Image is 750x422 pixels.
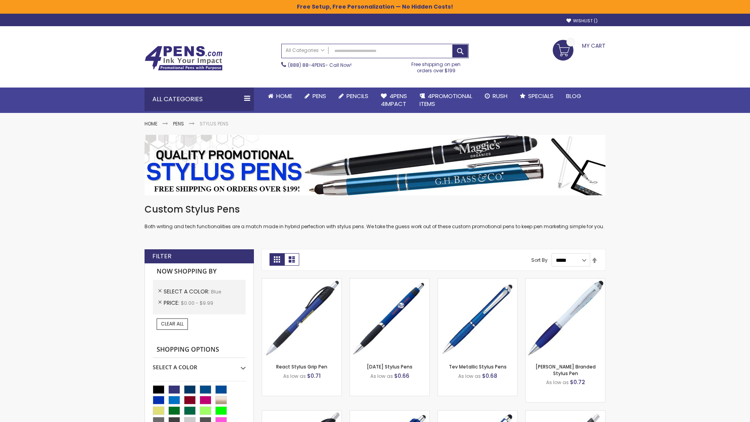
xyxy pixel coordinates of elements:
a: Souvenir® Anthem Stylus Pen-Blue [526,410,605,417]
a: All Categories [282,44,329,57]
a: Blog [560,88,587,105]
span: 4PROMOTIONAL ITEMS [420,92,472,108]
a: Wishlist [566,18,598,24]
a: Ion White Branded Stylus Pen-Blue [526,278,605,285]
span: 4Pens 4impact [381,92,407,108]
span: $0.68 [482,372,497,380]
a: Custom Stylus Grip Pens-Blue [438,410,517,417]
a: Clear All [157,318,188,329]
a: Story Stylus Custom Pen-Blue [262,410,341,417]
a: 4PROMOTIONALITEMS [413,88,479,113]
span: Pencils [346,92,368,100]
span: Blue [211,288,221,295]
h1: Custom Stylus Pens [145,203,605,216]
img: 4Pens Custom Pens and Promotional Products [145,46,223,71]
span: - Call Now! [288,62,352,68]
img: Stylus Pens [145,135,605,195]
span: Price [164,299,181,307]
span: Blog [566,92,581,100]
a: Home [145,120,157,127]
span: Clear All [161,320,184,327]
a: Pens [173,120,184,127]
a: Home [262,88,298,105]
strong: Stylus Pens [200,120,229,127]
div: All Categories [145,88,254,111]
a: Tev Metallic Stylus Pens [449,363,507,370]
a: Pearl Element Stylus Pens-Blue [350,410,429,417]
span: Rush [493,92,507,100]
a: [PERSON_NAME] Branded Stylus Pen [536,363,596,376]
span: $0.72 [570,378,585,386]
span: As low as [458,373,481,379]
span: $0.66 [394,372,409,380]
a: Specials [514,88,560,105]
a: (888) 88-4PENS [288,62,325,68]
div: Both writing and tech functionalities are a match made in hybrid perfection with stylus pens. We ... [145,203,605,230]
strong: Now Shopping by [153,263,246,280]
span: As low as [546,379,569,386]
strong: Shopping Options [153,342,246,358]
span: Home [276,92,292,100]
a: Rush [479,88,514,105]
strong: Grid [270,253,284,266]
img: Tev Metallic Stylus Pens-Blue [438,279,517,358]
strong: Filter [152,252,171,261]
label: Sort By [531,257,548,263]
a: React Stylus Grip Pen [276,363,327,370]
div: Free shipping on pen orders over $199 [404,58,469,74]
img: React Stylus Grip Pen-Blue [262,279,341,358]
a: React Stylus Grip Pen-Blue [262,278,341,285]
a: 4Pens4impact [375,88,413,113]
span: Specials [528,92,554,100]
span: $0.00 - $9.99 [181,300,213,306]
span: Select A Color [164,288,211,295]
a: Pencils [332,88,375,105]
a: [DATE] Stylus Pens [367,363,412,370]
span: As low as [283,373,306,379]
span: As low as [370,373,393,379]
img: Ion White Branded Stylus Pen-Blue [526,279,605,358]
div: Select A Color [153,358,246,371]
a: Epiphany Stylus Pens-Blue [350,278,429,285]
span: All Categories [286,47,325,54]
a: Pens [298,88,332,105]
img: Epiphany Stylus Pens-Blue [350,279,429,358]
span: $0.71 [307,372,321,380]
span: Pens [312,92,326,100]
a: Tev Metallic Stylus Pens-Blue [438,278,517,285]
